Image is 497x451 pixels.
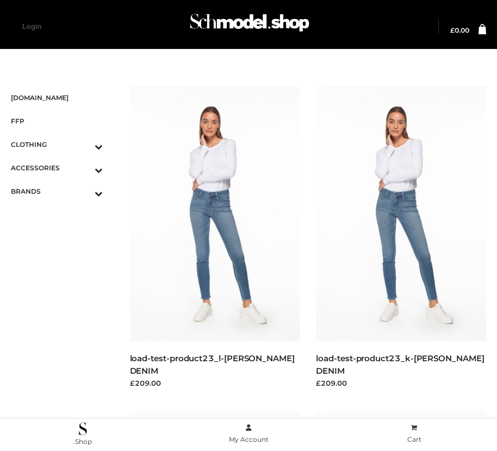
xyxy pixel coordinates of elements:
a: FFP [11,109,103,133]
button: Toggle Submenu [65,156,103,180]
a: BRANDSToggle Submenu [11,180,103,203]
a: ACCESSORIESToggle Submenu [11,156,103,180]
a: £0.00 [450,27,469,34]
img: Schmodel Admin 964 [187,6,312,45]
span: Cart [407,435,421,443]
a: load-test-product23_l-[PERSON_NAME] DENIM [130,353,295,376]
img: .Shop [79,422,87,435]
div: £209.00 [130,378,300,388]
span: My Account [229,435,269,443]
span: BRANDS [11,185,103,197]
a: CLOTHINGToggle Submenu [11,133,103,156]
span: FFP [11,115,103,127]
a: My Account [166,422,332,446]
button: Toggle Submenu [65,180,103,203]
span: [DOMAIN_NAME] [11,91,103,104]
a: [DOMAIN_NAME] [11,86,103,109]
a: Schmodel Admin 964 [185,9,312,45]
a: Cart [331,422,497,446]
a: Login [22,22,41,30]
span: CLOTHING [11,138,103,151]
bdi: 0.00 [450,26,469,34]
a: load-test-product23_k-[PERSON_NAME] DENIM [316,353,484,376]
span: £ [450,26,455,34]
span: ACCESSORIES [11,162,103,174]
span: .Shop [73,437,92,446]
button: Toggle Submenu [65,133,103,156]
div: £209.00 [316,378,486,388]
